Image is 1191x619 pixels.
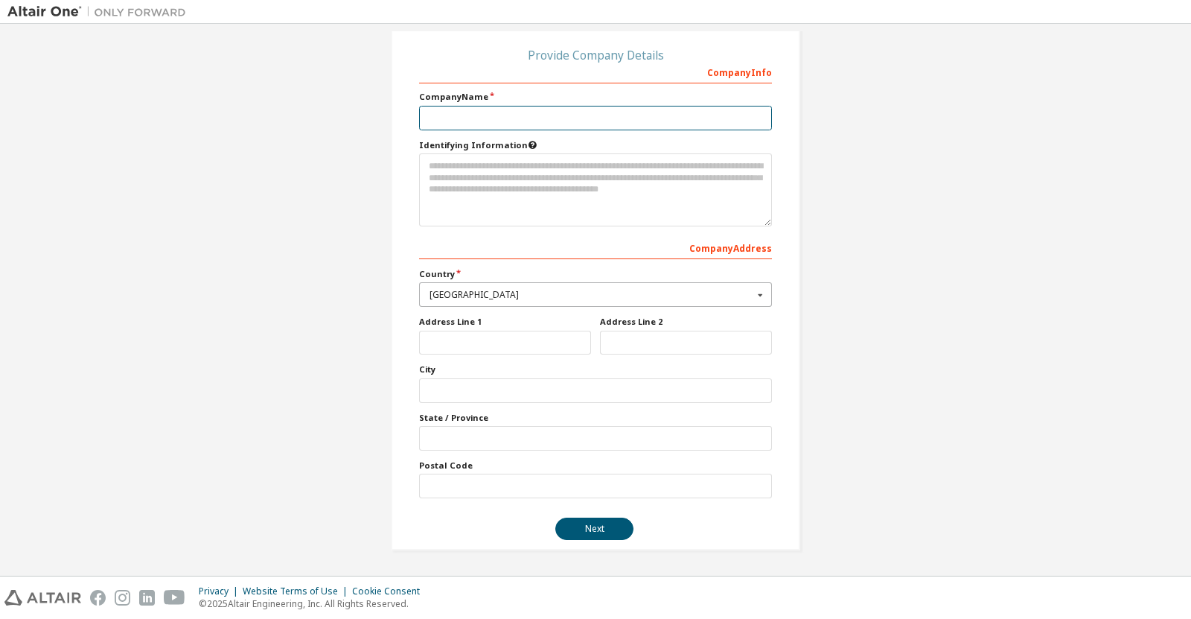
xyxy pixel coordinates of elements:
[90,590,106,606] img: facebook.svg
[199,585,243,597] div: Privacy
[352,585,429,597] div: Cookie Consent
[419,412,772,424] label: State / Province
[419,316,591,328] label: Address Line 1
[430,291,753,299] div: [GEOGRAPHIC_DATA]
[600,316,772,328] label: Address Line 2
[139,590,155,606] img: linkedin.svg
[419,91,772,103] label: Company Name
[419,268,772,280] label: Country
[115,590,130,606] img: instagram.svg
[7,4,194,19] img: Altair One
[419,364,772,375] label: City
[555,518,633,540] button: Next
[419,139,772,151] label: Please provide any information that will help our support team identify your company. Email and n...
[419,51,772,60] div: Provide Company Details
[243,585,352,597] div: Website Terms of Use
[419,235,772,259] div: Company Address
[164,590,185,606] img: youtube.svg
[199,597,429,610] p: © 2025 Altair Engineering, Inc. All Rights Reserved.
[419,60,772,83] div: Company Info
[419,460,772,472] label: Postal Code
[4,590,81,606] img: altair_logo.svg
